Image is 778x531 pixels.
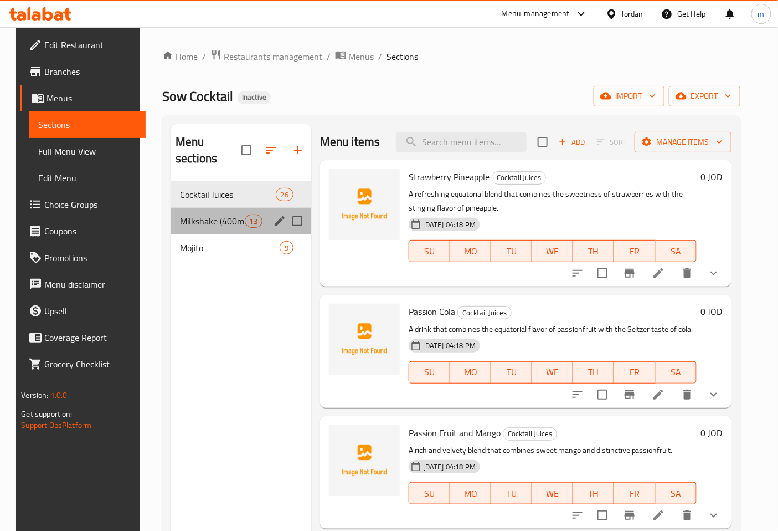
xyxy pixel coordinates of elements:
[578,364,610,380] span: TH
[409,240,450,262] button: SU
[47,91,137,105] span: Menus
[458,307,511,319] span: Cocktail Juices
[180,215,245,228] span: Milkshake (400mL)
[531,130,554,154] span: Select section
[564,502,591,529] button: sort-choices
[171,208,311,234] div: Milkshake (400mL)13edit
[29,138,146,165] a: Full Menu View
[327,50,331,63] li: /
[21,407,72,421] span: Get support on:
[701,304,723,319] h6: 0 JOD
[532,240,573,262] button: WE
[38,118,137,131] span: Sections
[20,218,146,244] a: Coupons
[20,32,146,58] a: Edit Restaurant
[44,358,137,371] span: Grocery Checklist
[492,171,545,184] span: Cocktail Juices
[674,502,700,529] button: delete
[450,240,491,262] button: MO
[44,224,137,238] span: Coupons
[348,50,374,63] span: Menus
[202,50,206,63] li: /
[20,85,146,111] a: Menus
[44,198,137,211] span: Choice Groups
[238,91,271,104] div: Inactive
[616,502,643,529] button: Branch-specific-item
[44,65,137,78] span: Branches
[578,486,610,502] span: TH
[455,486,487,502] span: MO
[414,243,446,259] span: SU
[502,7,570,21] div: Menu-management
[656,240,697,262] button: SA
[643,135,723,149] span: Manage items
[320,134,380,150] h2: Menu items
[414,364,446,380] span: SU
[532,361,573,384] button: WE
[20,271,146,298] a: Menu disclaimer
[180,241,280,254] div: Mojito
[285,137,311,164] button: Add section
[29,111,146,138] a: Sections
[557,136,587,149] span: Add
[409,482,450,504] button: SU
[656,361,697,384] button: SA
[396,132,527,152] input: search
[162,50,198,63] a: Home
[496,486,528,502] span: TU
[573,240,614,262] button: TH
[414,486,446,502] span: SU
[660,243,692,259] span: SA
[44,331,137,344] span: Coverage Report
[503,427,557,440] span: Cocktail Juices
[387,50,418,63] span: Sections
[503,427,557,441] div: Cocktail Juices
[29,165,146,191] a: Edit Menu
[409,303,455,320] span: Passion Cola
[20,351,146,377] a: Grocery Checklist
[616,381,643,408] button: Branch-specific-item
[701,169,723,185] h6: 0 JOD
[591,262,614,285] span: Select to update
[335,49,374,64] a: Menus
[44,38,137,52] span: Edit Restaurant
[171,177,311,265] nav: Menu sections
[701,425,723,441] h6: 0 JOD
[329,169,400,240] img: Strawberry Pineapple
[419,219,480,230] span: [DATE] 04:18 PM
[652,267,665,280] a: Edit menu item
[180,188,276,201] span: Cocktail Juices
[491,361,532,384] button: TU
[619,243,651,259] span: FR
[594,86,664,106] button: import
[271,213,288,229] button: edit
[660,364,692,380] span: SA
[329,425,400,496] img: Passion Fruit and Mango
[678,89,731,103] span: export
[573,482,614,504] button: TH
[455,243,487,259] span: MO
[554,134,590,151] span: Add item
[591,504,614,527] span: Select to update
[652,509,665,522] a: Edit menu item
[450,361,491,384] button: MO
[674,260,700,287] button: delete
[491,482,532,504] button: TU
[44,251,137,264] span: Promotions
[235,139,258,162] span: Select all sections
[573,361,614,384] button: TH
[590,134,635,151] span: Select section first
[409,425,501,441] span: Passion Fruit and Mango
[171,181,311,208] div: Cocktail Juices26
[578,243,610,259] span: TH
[614,482,655,504] button: FR
[554,134,590,151] button: Add
[532,482,573,504] button: WE
[245,215,262,228] div: items
[674,381,700,408] button: delete
[245,216,262,227] span: 13
[700,502,727,529] button: show more
[707,509,720,522] svg: Show Choices
[616,260,643,287] button: Branch-specific-item
[537,243,569,259] span: WE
